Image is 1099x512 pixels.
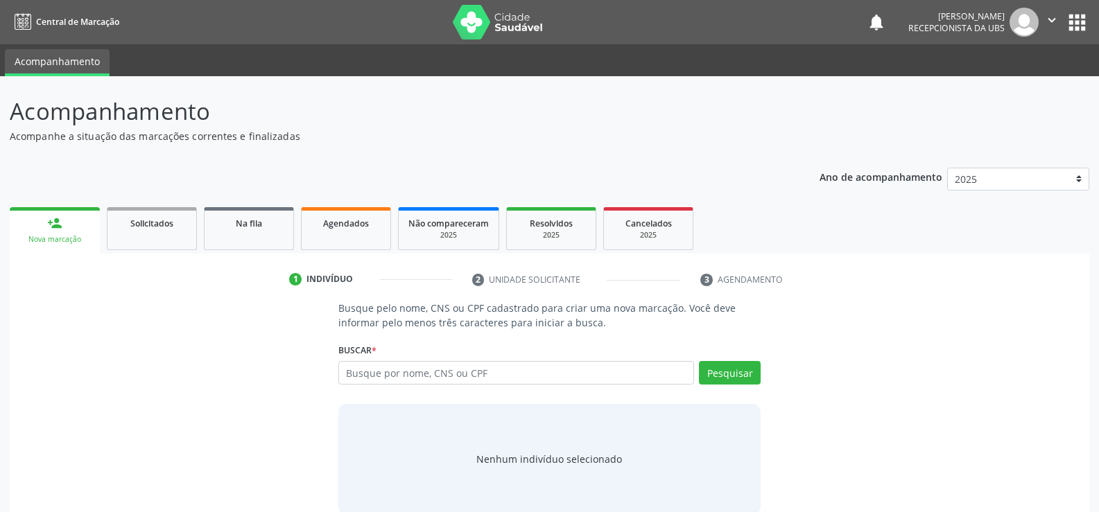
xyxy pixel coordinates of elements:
label: Buscar [338,339,377,361]
p: Acompanhe a situação das marcações correntes e finalizadas [10,129,765,143]
button: Pesquisar [699,361,761,385]
span: Resolvidos [530,218,573,229]
span: Cancelados [625,218,672,229]
p: Acompanhamento [10,94,765,129]
div: 2025 [517,230,586,240]
p: Ano de acompanhamento [820,168,942,185]
span: Central de Marcação [36,16,119,28]
button: notifications [867,12,886,32]
button: apps [1065,10,1089,35]
div: Nova marcação [19,234,90,245]
div: Nenhum indivíduo selecionado [476,452,622,466]
a: Central de Marcação [10,10,119,33]
span: Agendados [323,218,369,229]
span: Recepcionista da UBS [908,22,1005,34]
p: Busque pelo nome, CNS ou CPF cadastrado para criar uma nova marcação. Você deve informar pelo men... [338,301,761,330]
img: img [1010,8,1039,37]
div: person_add [47,215,62,231]
span: Não compareceram [408,218,489,229]
div: [PERSON_NAME] [908,10,1005,22]
div: Indivíduo [306,273,353,285]
i:  [1044,12,1059,28]
span: Na fila [236,218,262,229]
input: Busque por nome, CNS ou CPF [338,361,694,385]
a: Acompanhamento [5,49,110,76]
span: Solicitados [130,218,173,229]
button:  [1039,8,1065,37]
div: 1 [289,273,302,285]
div: 2025 [614,230,683,240]
div: 2025 [408,230,489,240]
